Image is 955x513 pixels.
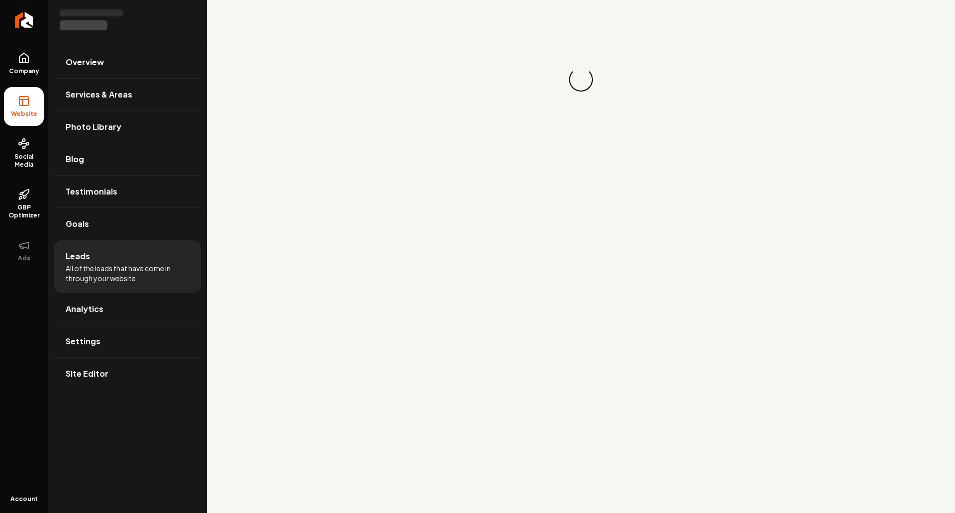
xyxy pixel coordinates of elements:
[569,68,593,92] div: Loading
[66,218,89,230] span: Goals
[5,67,43,75] span: Company
[4,231,44,270] button: Ads
[54,111,201,143] a: Photo Library
[54,79,201,110] a: Services & Areas
[54,46,201,78] a: Overview
[66,89,132,101] span: Services & Areas
[4,204,44,219] span: GBP Optimizer
[15,12,33,28] img: Rebolt Logo
[4,181,44,227] a: GBP Optimizer
[66,263,189,283] span: All of the leads that have come in through your website.
[4,44,44,83] a: Company
[66,335,100,347] span: Settings
[54,325,201,357] a: Settings
[54,143,201,175] a: Blog
[10,495,38,503] span: Account
[54,208,201,240] a: Goals
[66,56,104,68] span: Overview
[4,153,44,169] span: Social Media
[66,303,103,315] span: Analytics
[66,250,90,262] span: Leads
[14,254,34,262] span: Ads
[4,130,44,177] a: Social Media
[66,153,84,165] span: Blog
[66,121,121,133] span: Photo Library
[54,176,201,207] a: Testimonials
[66,368,108,380] span: Site Editor
[66,186,117,198] span: Testimonials
[54,358,201,390] a: Site Editor
[54,293,201,325] a: Analytics
[7,110,41,118] span: Website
